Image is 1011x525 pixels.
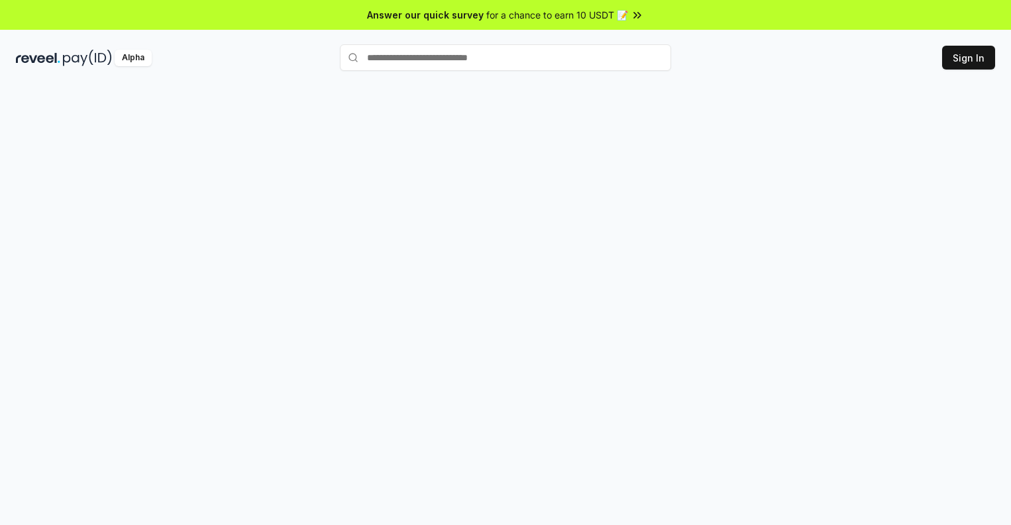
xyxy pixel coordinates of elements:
[63,50,112,66] img: pay_id
[16,50,60,66] img: reveel_dark
[367,8,484,22] span: Answer our quick survey
[942,46,995,70] button: Sign In
[486,8,628,22] span: for a chance to earn 10 USDT 📝
[115,50,152,66] div: Alpha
